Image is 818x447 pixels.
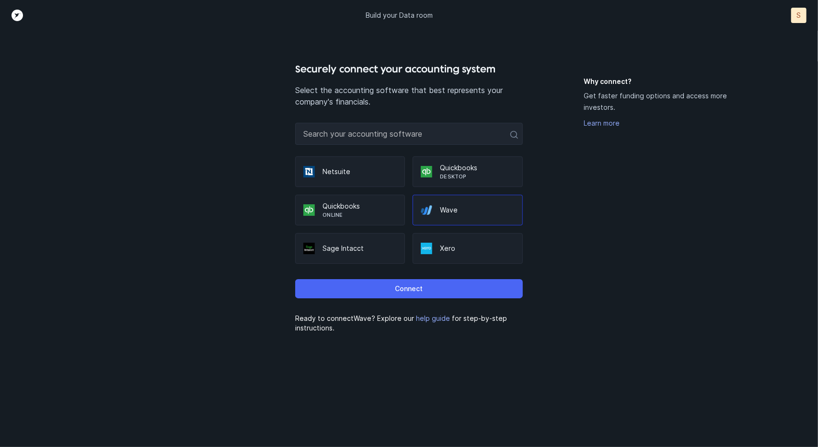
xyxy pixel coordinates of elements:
[413,195,522,225] div: Wave
[395,283,423,294] p: Connect
[440,244,514,253] p: Xero
[584,77,750,86] h5: Why connect?
[323,201,397,211] p: Quickbooks
[295,156,405,187] div: Netsuite
[295,233,405,264] div: Sage Intacct
[295,61,522,77] h4: Securely connect your accounting system
[413,156,522,187] div: QuickbooksDesktop
[584,119,620,127] a: Learn more
[416,314,450,322] a: help guide
[323,167,397,176] p: Netsuite
[295,123,522,145] input: Search your accounting software
[366,11,433,20] p: Build your Data room
[797,11,801,20] p: S
[295,195,405,225] div: QuickbooksOnline
[791,8,806,23] button: S
[584,90,750,113] p: Get faster funding options and access more investors.
[323,211,397,219] p: Online
[295,314,522,333] p: Ready to connect Wave ? Explore our for step-by-step instructions.
[413,233,522,264] div: Xero
[440,205,514,215] p: Wave
[323,244,397,253] p: Sage Intacct
[440,163,514,173] p: Quickbooks
[295,84,522,107] p: Select the accounting software that best represents your company's financials.
[295,279,522,298] button: Connect
[440,173,514,180] p: Desktop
